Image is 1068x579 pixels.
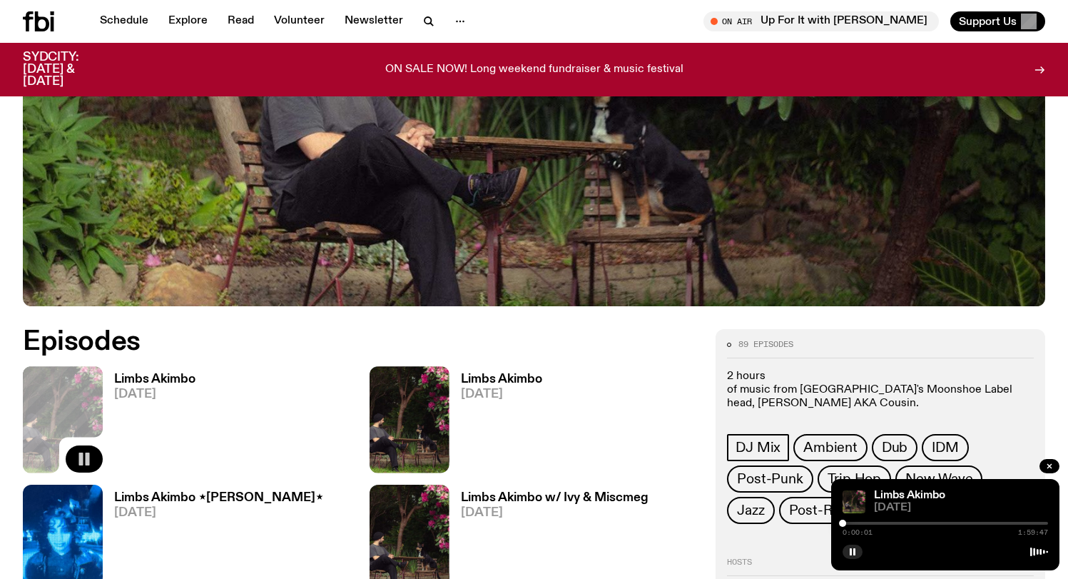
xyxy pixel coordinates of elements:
[114,388,195,401] span: [DATE]
[843,529,873,536] span: 0:00:01
[114,507,323,519] span: [DATE]
[461,507,649,519] span: [DATE]
[793,434,868,461] a: Ambient
[872,434,917,461] a: Dub
[461,388,542,401] span: [DATE]
[336,11,412,31] a: Newsletter
[882,440,907,455] span: Dub
[160,11,216,31] a: Explore
[727,370,1034,411] p: 2 hours of music from [GEOGRAPHIC_DATA]'s Moonshoe Label head, [PERSON_NAME] AKA Cousin.
[789,503,855,518] span: Post-Rock
[114,492,323,504] h3: Limbs Akimbo ⋆[PERSON_NAME]⋆
[736,440,780,455] span: DJ Mix
[385,64,683,76] p: ON SALE NOW! Long weekend fundraiser & music festival
[895,465,982,493] a: New Wave
[737,471,803,487] span: Post-Punk
[803,440,858,455] span: Ambient
[703,11,939,31] button: On AirUp For It with [PERSON_NAME]
[932,440,958,455] span: IDM
[461,492,649,504] h3: Limbs Akimbo w/ Ivy & Miscmeg
[737,503,764,518] span: Jazz
[922,434,968,461] a: IDM
[727,465,813,493] a: Post-Punk
[727,434,789,461] a: DJ Mix
[727,497,774,524] a: Jazz
[905,471,972,487] span: New Wave
[449,373,542,473] a: Limbs Akimbo[DATE]
[818,465,891,493] a: Trip Hop
[874,503,1048,513] span: [DATE]
[1018,529,1048,536] span: 1:59:47
[738,341,793,348] span: 89 episodes
[91,11,157,31] a: Schedule
[219,11,263,31] a: Read
[779,497,865,524] a: Post-Rock
[370,366,449,473] img: Jackson sits at an outdoor table, legs crossed and gazing at a black and brown dog also sitting a...
[874,490,945,501] a: Limbs Akimbo
[23,329,698,355] h2: Episodes
[265,11,333,31] a: Volunteer
[23,51,114,88] h3: SYDCITY: [DATE] & [DATE]
[103,373,195,473] a: Limbs Akimbo[DATE]
[828,471,881,487] span: Trip Hop
[727,558,1034,575] h2: Hosts
[959,15,1017,28] span: Support Us
[950,11,1045,31] button: Support Us
[843,490,865,513] img: Jackson sits at an outdoor table, legs crossed and gazing at a black and brown dog also sitting a...
[461,373,542,386] h3: Limbs Akimbo
[114,373,195,386] h3: Limbs Akimbo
